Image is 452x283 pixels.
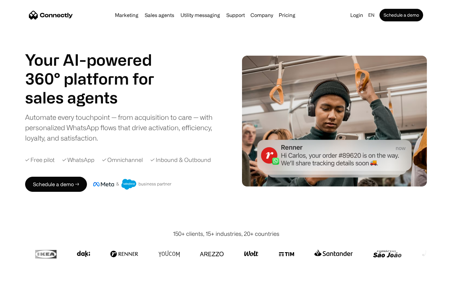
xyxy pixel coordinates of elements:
[25,177,87,192] a: Schedule a demo →
[348,11,366,19] a: Login
[250,11,273,19] div: Company
[6,271,38,281] aside: Language selected: English
[25,50,169,88] h1: Your AI-powered 360° platform for
[276,13,298,18] a: Pricing
[62,156,94,164] div: ✓ WhatsApp
[379,9,423,21] a: Schedule a demo
[368,11,374,19] div: en
[102,156,143,164] div: ✓ Omnichannel
[93,179,172,190] img: Meta and Salesforce business partner badge.
[25,112,223,143] div: Automate every touchpoint — from acquisition to care — with personalized WhatsApp flows that driv...
[13,272,38,281] ul: Language list
[224,13,247,18] a: Support
[178,13,223,18] a: Utility messaging
[173,230,279,238] div: 150+ clients, 15+ industries, 20+ countries
[150,156,211,164] div: ✓ Inbound & Outbound
[112,13,141,18] a: Marketing
[25,156,55,164] div: ✓ Free pilot
[142,13,177,18] a: Sales agents
[25,88,169,107] h1: sales agents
